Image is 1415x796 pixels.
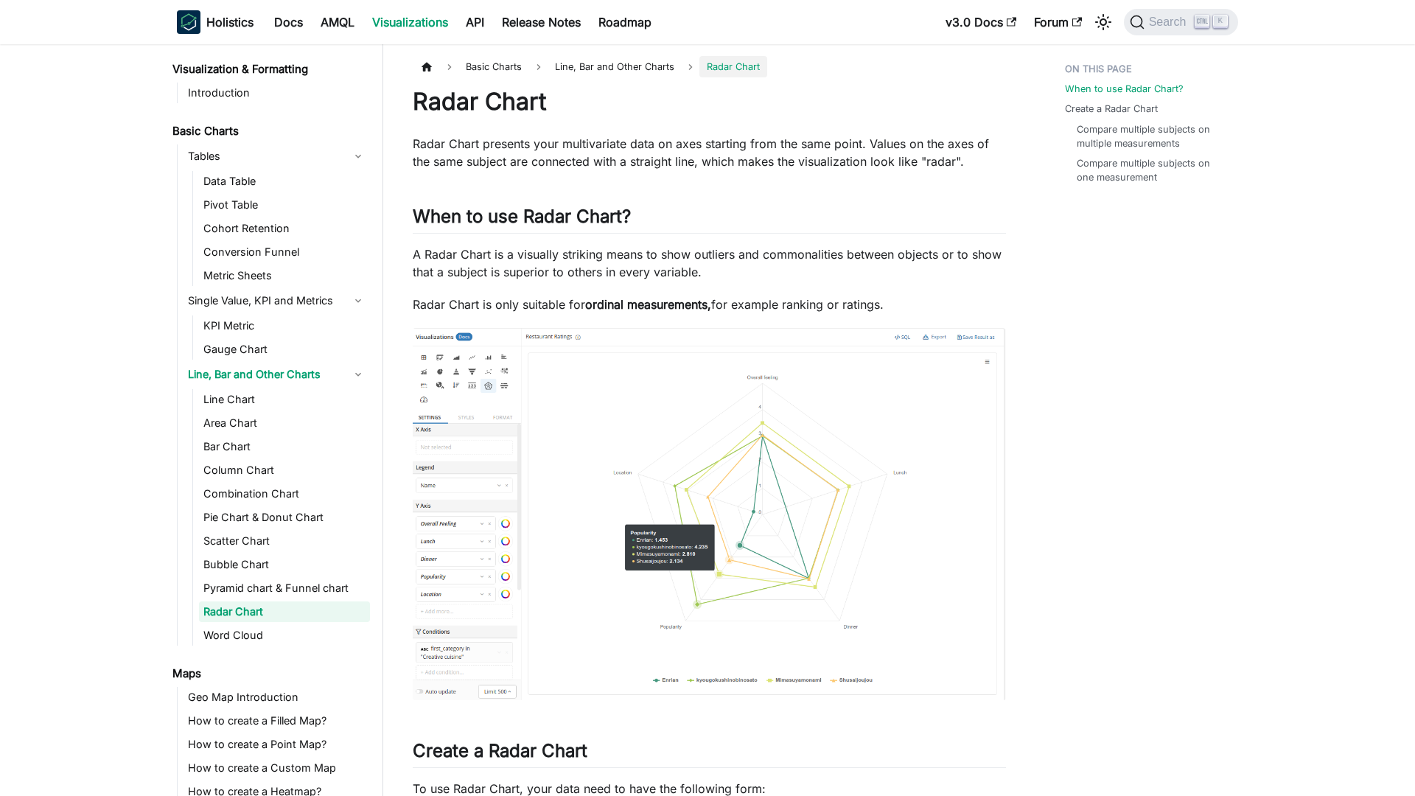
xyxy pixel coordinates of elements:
[168,663,370,684] a: Maps
[184,734,370,755] a: How to create a Point Map?
[312,10,363,34] a: AMQL
[413,296,1006,313] p: Radar Chart is only suitable for for example ranking or ratings.
[199,601,370,622] a: Radar Chart
[363,10,457,34] a: Visualizations
[1077,156,1223,184] a: Compare multiple subjects on one measurement
[413,245,1006,281] p: A Radar Chart is a visually striking means to show outliers and commonalities between objects or ...
[199,218,370,239] a: Cohort Retention
[168,59,370,80] a: Visualization & Formatting
[184,144,370,168] a: Tables
[457,10,493,34] a: API
[1213,15,1228,28] kbd: K
[199,460,370,481] a: Column Chart
[548,56,682,77] span: Line, Bar and Other Charts
[199,339,370,360] a: Gauge Chart
[413,56,441,77] a: Home page
[177,10,200,34] img: Holistics
[199,578,370,598] a: Pyramid chart & Funnel chart
[199,171,370,192] a: Data Table
[265,10,312,34] a: Docs
[413,56,1006,77] nav: Breadcrumbs
[199,554,370,575] a: Bubble Chart
[585,297,711,312] strong: ordinal measurements,
[1077,122,1223,150] a: Compare multiple subjects on multiple measurements
[199,242,370,262] a: Conversion Funnel
[184,83,370,103] a: Introduction
[184,363,370,386] a: Line, Bar and Other Charts
[699,56,767,77] span: Radar Chart
[1145,15,1195,29] span: Search
[206,13,254,31] b: Holistics
[199,436,370,457] a: Bar Chart
[413,206,1006,234] h2: When to use Radar Chart?
[184,711,370,731] a: How to create a Filled Map?
[184,289,370,313] a: Single Value, KPI and Metrics
[199,413,370,433] a: Area Chart
[162,44,383,796] nav: Docs sidebar
[199,195,370,215] a: Pivot Table
[413,740,1006,768] h2: Create a Radar Chart
[199,389,370,410] a: Line Chart
[1124,9,1238,35] button: Search (Ctrl+K)
[199,315,370,336] a: KPI Metric
[1065,82,1184,96] a: When to use Radar Chart?
[199,625,370,646] a: Word Cloud
[1065,102,1158,116] a: Create a Radar Chart
[199,483,370,504] a: Combination Chart
[1025,10,1091,34] a: Forum
[937,10,1025,34] a: v3.0 Docs
[199,531,370,551] a: Scatter Chart
[199,265,370,286] a: Metric Sheets
[413,135,1006,170] p: Radar Chart presents your multivariate data on axes starting from the same point. Values on the a...
[458,56,529,77] span: Basic Charts
[199,507,370,528] a: Pie Chart & Donut Chart
[184,687,370,708] a: Geo Map Introduction
[177,10,254,34] a: HolisticsHolistics
[590,10,660,34] a: Roadmap
[168,121,370,142] a: Basic Charts
[1091,10,1115,34] button: Switch between dark and light mode (currently light mode)
[184,758,370,778] a: How to create a Custom Map
[493,10,590,34] a: Release Notes
[413,87,1006,116] h1: Radar Chart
